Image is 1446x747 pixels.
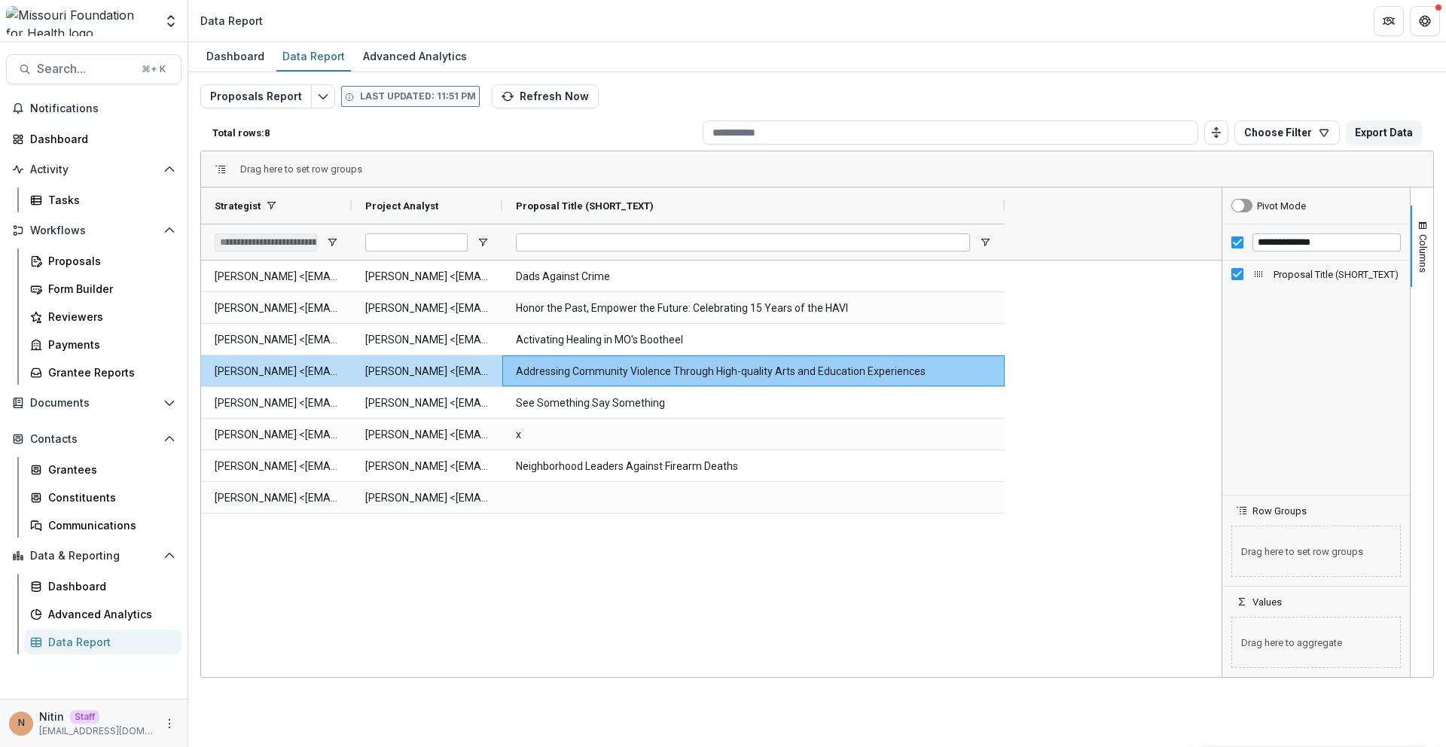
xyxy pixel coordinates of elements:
[215,419,338,450] span: [PERSON_NAME] <[EMAIL_ADDRESS][DOMAIN_NAME]>
[6,54,182,84] button: Search...
[516,233,970,252] input: Proposal Title (SHORT_TEXT) Filter Input
[1257,200,1306,212] div: Pivot Mode
[1222,265,1410,283] div: Column List 1 Columns
[516,388,991,419] span: See Something Say Something
[365,419,489,450] span: [PERSON_NAME] <[EMAIL_ADDRESS][DOMAIN_NAME]>
[37,62,133,76] span: Search...
[6,218,182,242] button: Open Workflows
[215,388,338,419] span: [PERSON_NAME] <[EMAIL_ADDRESS][DOMAIN_NAME]>
[1222,517,1410,586] div: Row Groups
[24,574,182,599] a: Dashboard
[516,261,991,292] span: Dads Against Crime
[212,127,697,139] p: Total rows: 8
[200,42,270,72] a: Dashboard
[48,192,169,208] div: Tasks
[1274,269,1401,280] span: Proposal Title (SHORT_TEXT)
[1374,6,1404,36] button: Partners
[1231,526,1401,577] span: Drag here to set row groups
[365,293,489,324] span: [PERSON_NAME] <[EMAIL_ADDRESS][DOMAIN_NAME]>
[215,200,261,212] span: Strategist
[516,325,991,355] span: Activating Healing in MO's Bootheel
[215,261,338,292] span: [PERSON_NAME] <[EMAIL_ADDRESS][DOMAIN_NAME]>
[365,356,489,387] span: [PERSON_NAME] <[EMAIL_ADDRESS][DOMAIN_NAME]>
[516,356,991,387] span: Addressing Community Violence Through High-quality Arts and Education Experiences
[24,276,182,301] a: Form Builder
[48,578,169,594] div: Dashboard
[6,157,182,181] button: Open Activity
[30,550,157,563] span: Data & Reporting
[160,6,182,36] button: Open entity switcher
[24,630,182,654] a: Data Report
[365,200,438,212] span: Project Analyst
[24,332,182,357] a: Payments
[215,451,338,482] span: [PERSON_NAME] <[EMAIL_ADDRESS][DOMAIN_NAME]>
[516,419,991,450] span: x
[6,127,182,151] a: Dashboard
[39,709,64,724] p: Nitin
[492,84,599,108] button: Refresh Now
[311,84,335,108] button: Edit selected report
[48,309,169,325] div: Reviewers
[326,236,338,248] button: Open Filter Menu
[139,61,169,78] div: ⌘ + K
[39,724,154,738] p: [EMAIL_ADDRESS][DOMAIN_NAME]
[30,102,175,115] span: Notifications
[6,427,182,451] button: Open Contacts
[194,10,269,32] nav: breadcrumb
[6,96,182,120] button: Notifications
[24,304,182,329] a: Reviewers
[1222,608,1410,677] div: Values
[365,451,489,482] span: [PERSON_NAME] <[EMAIL_ADDRESS][DOMAIN_NAME]>
[240,163,362,175] div: Row Groups
[160,715,178,733] button: More
[365,261,489,292] span: [PERSON_NAME] <[EMAIL_ADDRESS][DOMAIN_NAME]>
[365,483,489,514] span: [PERSON_NAME] <[EMAIL_ADDRESS][DOMAIN_NAME]>
[979,236,991,248] button: Open Filter Menu
[48,364,169,380] div: Grantee Reports
[360,90,476,103] p: Last updated: 11:51 PM
[6,6,154,36] img: Missouri Foundation for Health logo
[48,281,169,297] div: Form Builder
[24,188,182,212] a: Tasks
[200,84,312,108] button: Proposals Report
[30,131,169,147] div: Dashboard
[1252,596,1282,608] span: Values
[48,606,169,622] div: Advanced Analytics
[70,710,99,724] p: Staff
[240,163,362,175] span: Drag here to set row groups
[6,544,182,568] button: Open Data & Reporting
[48,489,169,505] div: Constituents
[48,517,169,533] div: Communications
[24,457,182,482] a: Grantees
[18,718,25,728] div: Nitin
[1410,6,1440,36] button: Get Help
[276,42,351,72] a: Data Report
[200,13,263,29] div: Data Report
[215,325,338,355] span: [PERSON_NAME] <[EMAIL_ADDRESS][DOMAIN_NAME]>
[516,451,991,482] span: Neighborhood Leaders Against Firearm Deaths
[1231,617,1401,668] span: Drag here to aggregate
[516,200,654,212] span: Proposal Title (SHORT_TEXT)
[24,360,182,385] a: Grantee Reports
[200,45,270,67] div: Dashboard
[365,233,468,252] input: Project Analyst Filter Input
[357,42,473,72] a: Advanced Analytics
[365,325,489,355] span: [PERSON_NAME] <[EMAIL_ADDRESS][DOMAIN_NAME]>
[215,356,338,387] span: [PERSON_NAME] <[EMAIL_ADDRESS][DOMAIN_NAME]>
[48,634,169,650] div: Data Report
[24,513,182,538] a: Communications
[365,388,489,419] span: [PERSON_NAME] <[EMAIL_ADDRESS][DOMAIN_NAME]>
[30,433,157,446] span: Contacts
[30,397,157,410] span: Documents
[276,45,351,67] div: Data Report
[215,483,338,514] span: [PERSON_NAME] <[EMAIL_ADDRESS][DOMAIN_NAME]>
[1222,265,1410,283] div: Proposal Title (SHORT_TEXT) Column
[477,236,489,248] button: Open Filter Menu
[215,293,338,324] span: [PERSON_NAME] <[EMAIL_ADDRESS][DOMAIN_NAME]>
[1204,120,1228,145] button: Toggle auto height
[1346,120,1422,145] button: Export Data
[48,462,169,477] div: Grantees
[1234,120,1340,145] button: Choose Filter
[6,391,182,415] button: Open Documents
[357,45,473,67] div: Advanced Analytics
